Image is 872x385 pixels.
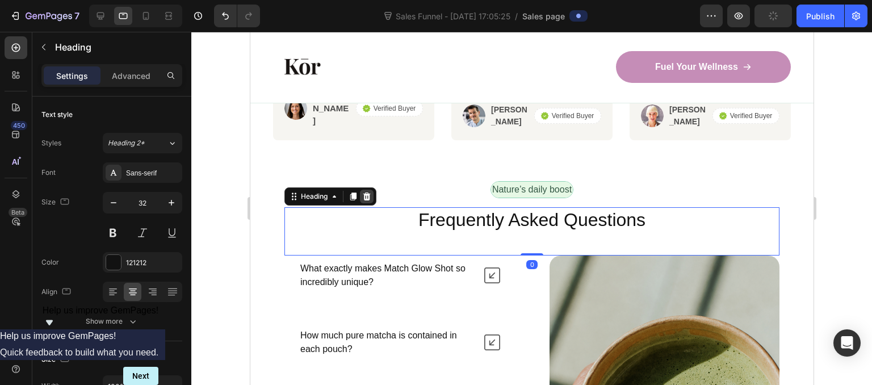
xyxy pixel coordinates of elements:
[56,70,88,82] p: Settings
[50,230,223,257] p: What exactly makes Match Glow Shot so incredibly unique?
[242,151,321,165] p: Nature’s daily boost
[522,10,565,22] span: Sales page
[419,72,456,96] p: [PERSON_NAME]
[214,5,260,27] div: Undo/Redo
[301,79,344,89] p: Verified Buyer
[833,329,861,357] div: Open Intercom Messenger
[480,79,522,89] p: Verified Buyer
[9,208,27,217] div: Beta
[50,297,223,324] p: How much pure matcha is contained in each pouch?
[108,138,145,148] span: Heading 2*
[48,160,79,170] div: Heading
[41,195,72,210] div: Size
[41,257,59,267] div: Color
[276,228,287,237] div: 0
[41,284,73,300] div: Align
[43,306,159,315] span: Help us improve GemPages!
[34,175,529,202] h2: Frequently Asked Questions
[103,133,182,153] button: Heading 2*
[515,10,518,22] span: /
[11,121,27,130] div: 450
[43,306,159,329] button: Show survey - Help us improve GemPages!
[74,9,79,23] p: 7
[112,70,150,82] p: Advanced
[806,10,835,22] div: Publish
[55,40,178,54] p: Heading
[250,32,814,385] iframe: Design area
[41,110,73,120] div: Text style
[126,168,179,178] div: Sans-serif
[41,168,56,178] div: Font
[796,5,844,27] button: Publish
[126,258,179,268] div: 121212
[393,10,513,22] span: Sales Funnel - [DATE] 17:05:25
[5,5,85,27] button: 7
[391,73,413,95] img: gempages_586187036776465243-42cc47c3-0723-4410-829b-915b7a982fb7.png
[41,138,61,148] div: Styles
